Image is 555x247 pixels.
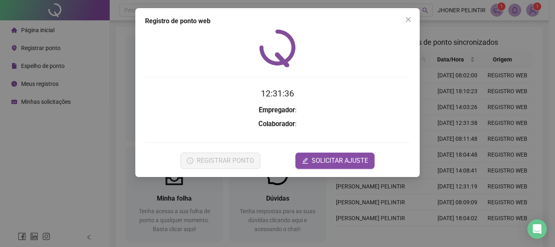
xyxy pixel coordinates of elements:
strong: Colaborador [258,120,295,128]
h3: : [145,119,410,129]
h3: : [145,105,410,116]
button: Close [402,13,415,26]
span: SOLICITAR AJUSTE [312,156,368,166]
span: edit [302,157,308,164]
strong: Empregador [259,106,295,114]
button: REGISTRAR PONTO [180,153,260,169]
button: editSOLICITAR AJUSTE [295,153,375,169]
span: close [405,16,412,23]
div: Open Intercom Messenger [527,219,547,239]
time: 12:31:36 [261,89,294,98]
img: QRPoint [259,29,296,67]
div: Registro de ponto web [145,16,410,26]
